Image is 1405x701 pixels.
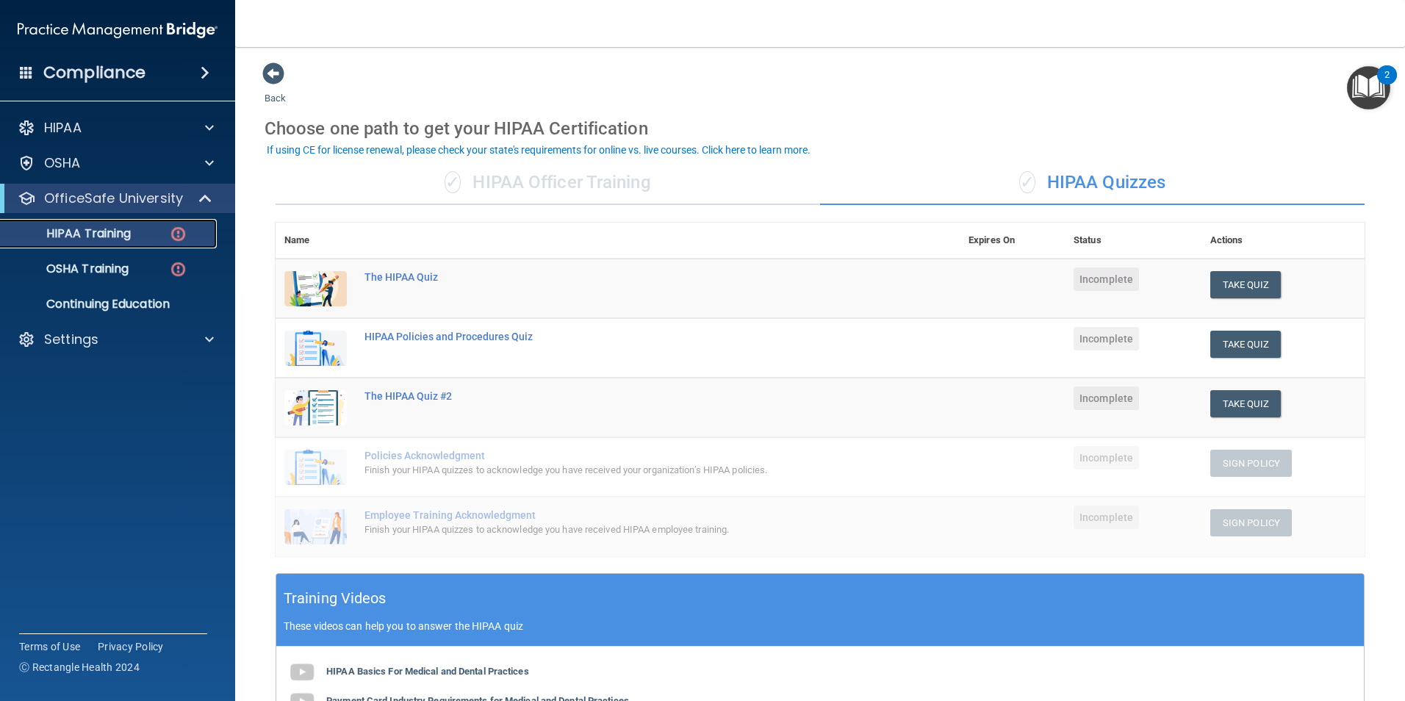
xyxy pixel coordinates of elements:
[364,461,886,479] div: Finish your HIPAA quizzes to acknowledge you have received your organization’s HIPAA policies.
[960,223,1065,259] th: Expires On
[19,660,140,675] span: Ⓒ Rectangle Health 2024
[364,521,886,539] div: Finish your HIPAA quizzes to acknowledge you have received HIPAA employee training.
[445,171,461,193] span: ✓
[267,145,811,155] div: If using CE for license renewal, please check your state's requirements for online vs. live cours...
[44,154,81,172] p: OSHA
[1210,331,1281,358] button: Take Quiz
[364,390,886,402] div: The HIPAA Quiz #2
[1074,387,1139,410] span: Incomplete
[10,297,210,312] p: Continuing Education
[43,62,145,83] h4: Compliance
[364,271,886,283] div: The HIPAA Quiz
[10,226,131,241] p: HIPAA Training
[287,658,317,687] img: gray_youtube_icon.38fcd6cc.png
[1210,390,1281,417] button: Take Quiz
[18,154,214,172] a: OSHA
[265,143,813,157] button: If using CE for license renewal, please check your state's requirements for online vs. live cours...
[1065,223,1201,259] th: Status
[1210,509,1292,536] button: Sign Policy
[169,260,187,278] img: danger-circle.6113f641.png
[169,225,187,243] img: danger-circle.6113f641.png
[1347,66,1390,109] button: Open Resource Center, 2 new notifications
[98,639,164,654] a: Privacy Policy
[364,450,886,461] div: Policies Acknowledgment
[1074,267,1139,291] span: Incomplete
[276,223,356,259] th: Name
[1019,171,1035,193] span: ✓
[265,75,286,104] a: Back
[10,262,129,276] p: OSHA Training
[19,639,80,654] a: Terms of Use
[44,119,82,137] p: HIPAA
[284,586,387,611] h5: Training Videos
[1074,506,1139,529] span: Incomplete
[1074,446,1139,470] span: Incomplete
[18,331,214,348] a: Settings
[364,509,886,521] div: Employee Training Acknowledgment
[276,161,820,205] div: HIPAA Officer Training
[18,15,218,45] img: PMB logo
[44,190,183,207] p: OfficeSafe University
[1074,327,1139,350] span: Incomplete
[364,331,886,342] div: HIPAA Policies and Procedures Quiz
[1210,450,1292,477] button: Sign Policy
[326,666,529,677] b: HIPAA Basics For Medical and Dental Practices
[44,331,98,348] p: Settings
[1201,223,1365,259] th: Actions
[1210,271,1281,298] button: Take Quiz
[265,107,1376,150] div: Choose one path to get your HIPAA Certification
[18,119,214,137] a: HIPAA
[820,161,1365,205] div: HIPAA Quizzes
[284,620,1357,632] p: These videos can help you to answer the HIPAA quiz
[1384,75,1390,94] div: 2
[18,190,213,207] a: OfficeSafe University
